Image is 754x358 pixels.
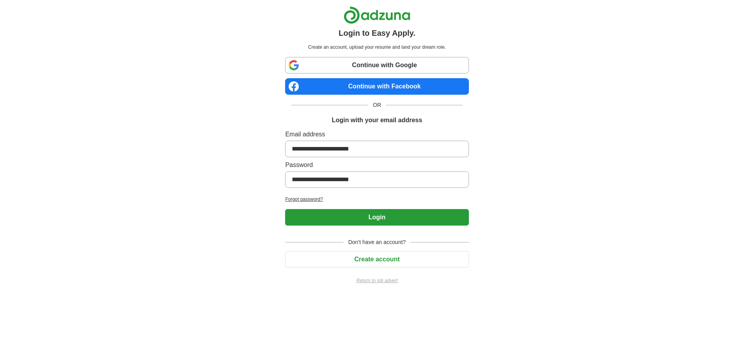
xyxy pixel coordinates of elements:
[285,251,469,268] button: Create account
[339,27,415,39] h1: Login to Easy Apply.
[285,277,469,284] a: Return to job advert
[287,44,467,51] p: Create an account, upload your resume and land your dream role.
[285,57,469,73] a: Continue with Google
[344,6,410,24] img: Adzuna logo
[285,256,469,263] a: Create account
[285,160,469,170] label: Password
[285,209,469,226] button: Login
[285,196,469,203] a: Forgot password?
[285,78,469,95] a: Continue with Facebook
[344,238,411,246] span: Don't have an account?
[332,116,422,125] h1: Login with your email address
[285,130,469,139] label: Email address
[368,101,386,109] span: OR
